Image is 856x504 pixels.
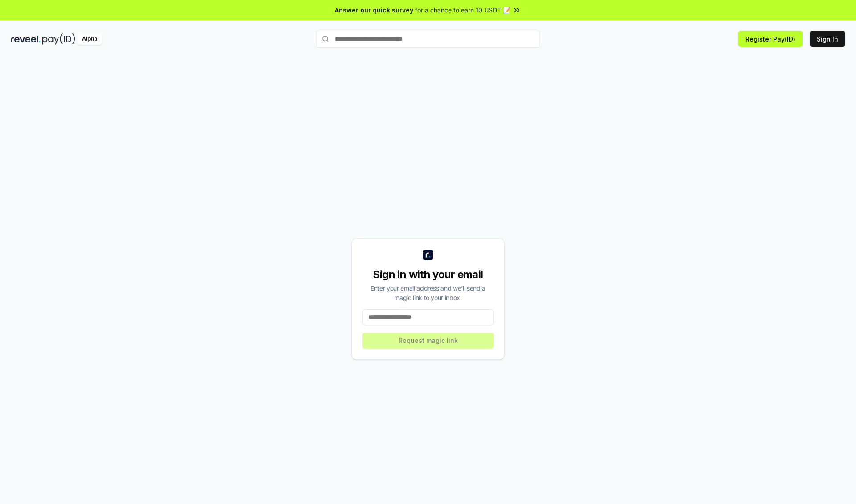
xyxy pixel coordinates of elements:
img: pay_id [42,33,75,45]
span: Answer our quick survey [335,5,413,15]
span: for a chance to earn 10 USDT 📝 [415,5,510,15]
div: Enter your email address and we’ll send a magic link to your inbox. [362,283,494,302]
button: Register Pay(ID) [738,31,802,47]
img: logo_small [423,250,433,260]
div: Alpha [77,33,102,45]
div: Sign in with your email [362,267,494,282]
img: reveel_dark [11,33,41,45]
button: Sign In [810,31,845,47]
